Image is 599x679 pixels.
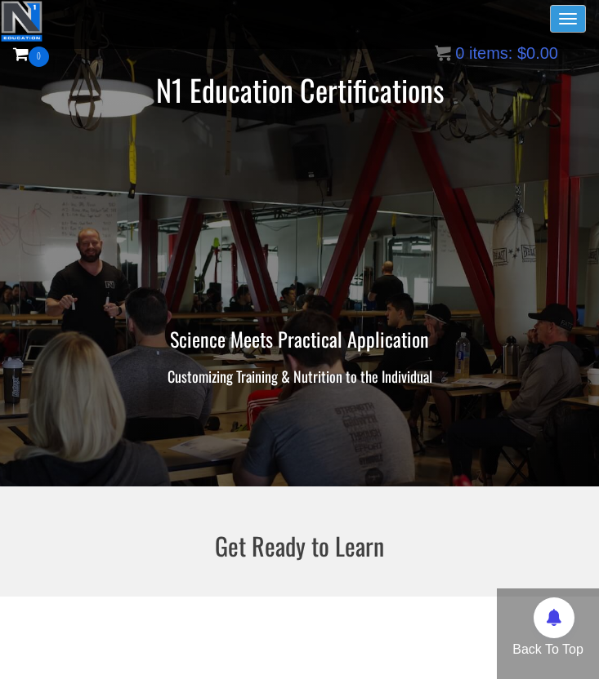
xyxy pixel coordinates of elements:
[435,45,451,61] img: icon11.png
[13,42,49,64] a: 0
[1,1,42,42] img: n1-education
[435,44,558,62] a: 0 items: $0.00
[12,73,587,106] h1: N1 Education Certifications
[517,44,526,62] span: $
[455,44,464,62] span: 0
[12,369,587,385] h3: Customizing Training & Nutrition to the Individual
[12,328,587,349] h2: Science Meets Practical Application
[469,44,512,62] span: items:
[29,47,49,67] span: 0
[517,44,558,62] bdi: 0.00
